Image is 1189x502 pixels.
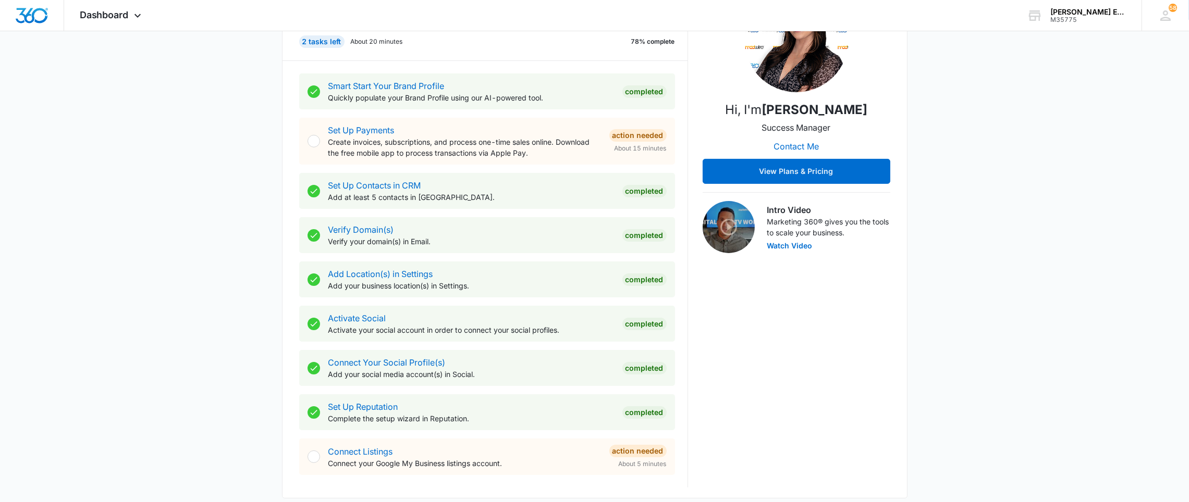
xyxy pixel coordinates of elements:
[767,204,890,216] h3: Intro Video
[328,269,433,279] a: Add Location(s) in Settings
[767,216,890,238] p: Marketing 360® gives you the tools to scale your business.
[328,413,614,424] p: Complete the setup wizard in Reputation.
[703,201,755,253] img: Intro Video
[1050,8,1126,16] div: account name
[328,369,614,380] p: Add your social media account(s) in Social.
[328,136,601,158] p: Create invoices, subscriptions, and process one-time sales online. Download the free mobile app t...
[619,459,667,469] span: About 5 minutes
[703,159,890,184] button: View Plans & Pricing
[328,446,393,457] a: Connect Listings
[622,85,667,98] div: Completed
[328,125,395,135] a: Set Up Payments
[328,180,421,191] a: Set Up Contacts in CRM
[328,192,614,203] p: Add at least 5 contacts in [GEOGRAPHIC_DATA].
[631,37,675,46] p: 78% complete
[1169,4,1177,12] span: 58
[763,134,829,159] button: Contact Me
[328,458,601,469] p: Connect your Google My Business listings account.
[609,445,667,457] div: Action Needed
[622,318,667,330] div: Completed
[328,81,445,91] a: Smart Start Your Brand Profile
[622,229,667,242] div: Completed
[328,357,446,368] a: Connect Your Social Profile(s)
[328,236,614,247] p: Verify your domain(s) in Email.
[609,129,667,142] div: Action Needed
[762,121,831,134] p: Success Manager
[80,9,129,20] span: Dashboard
[622,406,667,419] div: Completed
[299,35,345,48] div: 2 tasks left
[615,144,667,153] span: About 15 minutes
[328,324,614,335] p: Activate your social account in order to connect your social profiles.
[328,401,398,412] a: Set Up Reputation
[328,313,386,323] a: Activate Social
[328,92,614,103] p: Quickly populate your Brand Profile using our AI-powered tool.
[767,242,813,249] button: Watch Video
[622,362,667,374] div: Completed
[622,273,667,286] div: Completed
[762,102,867,117] strong: [PERSON_NAME]
[725,101,867,119] p: Hi, I'm
[351,37,403,46] p: About 20 minutes
[1169,4,1177,12] div: notifications count
[328,280,614,291] p: Add your business location(s) in Settings.
[1050,16,1126,23] div: account id
[328,224,394,235] a: Verify Domain(s)
[622,185,667,197] div: Completed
